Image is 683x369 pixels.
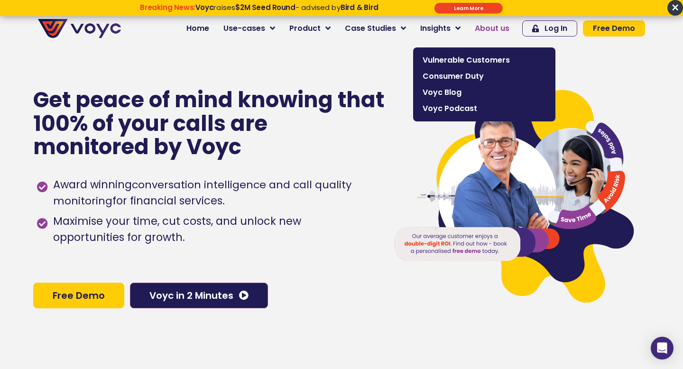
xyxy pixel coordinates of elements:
span: Free Demo [593,25,635,32]
span: Award winning for financial services. [51,177,375,209]
a: Insights [413,19,468,38]
div: Open Intercom Messenger [651,337,674,360]
div: Submit [434,3,503,14]
span: Consumer Duty [423,71,546,82]
span: Job title [126,77,158,88]
strong: Breaking News: [140,2,195,12]
p: Get peace of mind knowing that 100% of your calls are monitored by Voyc [33,88,386,159]
a: Product [282,19,338,38]
span: Voyc in 2 Minutes [149,291,233,300]
a: Consumer Duty [418,68,551,84]
a: Case Studies [338,19,413,38]
a: Free Demo [33,283,124,308]
strong: Bird & Bird [341,2,378,12]
span: Vulnerable Customers [423,55,546,66]
span: raises - advised by [195,2,378,12]
strong: $2M Seed Round [235,2,295,12]
span: Phone [126,38,149,49]
span: Free Demo [53,291,105,300]
span: Maximise your time, cut costs, and unlock new opportunities for growth. [51,213,375,246]
a: Voyc in 2 Minutes [130,283,268,308]
span: Case Studies [345,23,396,34]
a: About us [468,19,517,38]
a: Log In [522,20,577,37]
div: Breaking News: Voyc raises $2M Seed Round - advised by Bird & Bird [104,3,415,20]
span: Use-cases [223,23,265,34]
img: voyc-full-logo [38,19,121,38]
a: Privacy Policy [195,197,240,207]
a: Free Demo [583,20,645,37]
span: Voyc Blog [423,87,546,98]
a: Use-cases [216,19,282,38]
h1: conversation intelligence and call quality monitoring [53,177,351,208]
a: Vulnerable Customers [418,52,551,68]
span: Insights [420,23,451,34]
span: Voyc Podcast [423,103,546,114]
span: Product [289,23,321,34]
a: Voyc Blog [418,84,551,101]
a: Voyc Podcast [418,101,551,117]
span: Home [186,23,209,34]
a: Home [179,19,216,38]
span: Log In [545,25,567,32]
span: About us [475,23,509,34]
strong: Voyc [195,2,213,12]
